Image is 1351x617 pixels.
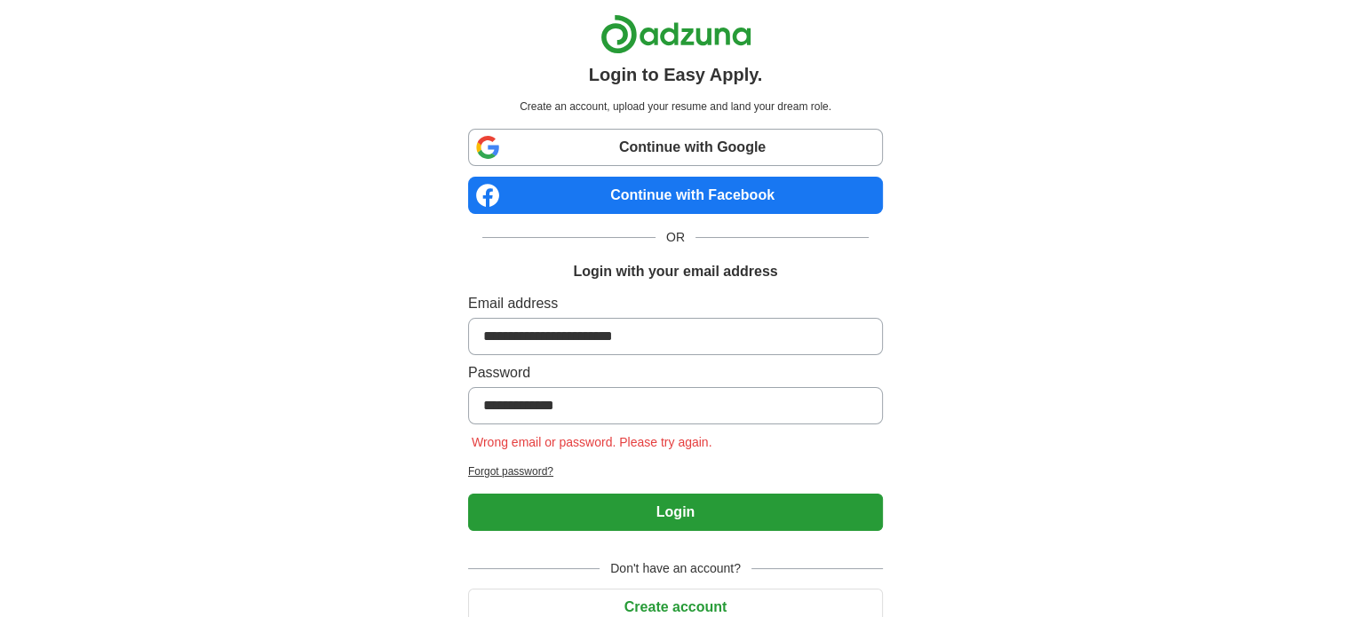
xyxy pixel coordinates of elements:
[468,599,883,614] a: Create account
[656,228,695,247] span: OR
[472,99,879,115] p: Create an account, upload your resume and land your dream role.
[468,435,716,449] span: Wrong email or password. Please try again.
[468,177,883,214] a: Continue with Facebook
[589,61,763,88] h1: Login to Easy Apply.
[468,463,883,479] a: Forgot password?
[600,14,751,54] img: Adzuna logo
[600,559,751,578] span: Don't have an account?
[468,362,883,384] label: Password
[573,261,777,282] h1: Login with your email address
[468,129,883,166] a: Continue with Google
[468,494,883,531] button: Login
[468,293,883,314] label: Email address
